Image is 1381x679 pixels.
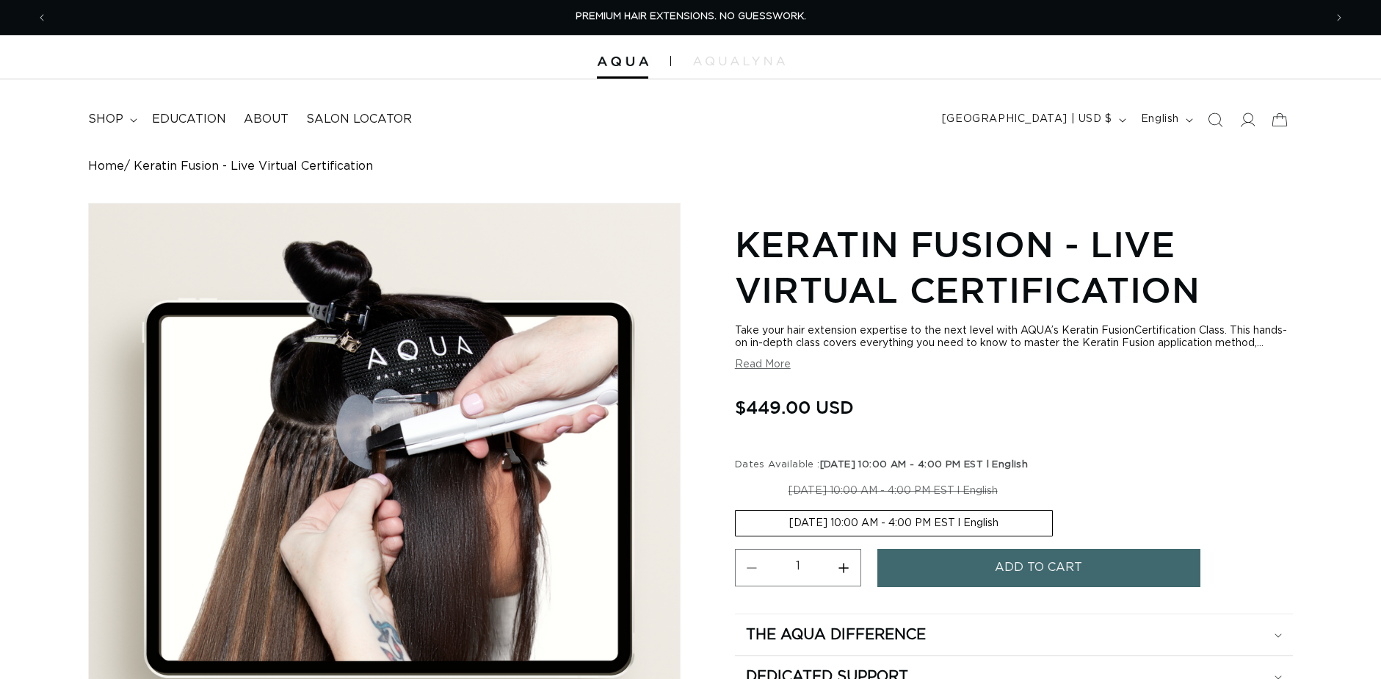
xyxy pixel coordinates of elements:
[746,625,926,644] h2: The Aqua Difference
[1323,4,1355,32] button: Next announcement
[735,614,1293,655] summary: The Aqua Difference
[297,103,421,136] a: Salon Locator
[152,112,226,127] span: Education
[735,510,1053,536] label: [DATE] 10:00 AM - 4:00 PM EST l English
[820,460,1029,470] span: [DATE] 10:00 AM - 4:00 PM EST l English
[26,4,58,32] button: Previous announcement
[877,549,1200,586] button: Add to cart
[735,325,1293,350] div: Take your hair extension expertise to the next level with AQUA’s Keratin FusionCertification Clas...
[735,221,1293,313] h1: Keratin Fusion - Live Virtual Certification
[1132,106,1199,134] button: English
[735,359,791,371] button: Read More
[995,549,1082,586] span: Add to cart
[735,458,1029,473] legend: Dates Available :
[735,478,1051,503] label: [DATE] 10:00 AM - 4:00 PM EST l English
[942,112,1112,127] span: [GEOGRAPHIC_DATA] | USD $
[306,112,412,127] span: Salon Locator
[576,12,806,21] span: PREMIUM HAIR EXTENSIONS. NO GUESSWORK.
[1141,112,1179,127] span: English
[244,112,289,127] span: About
[1199,104,1231,136] summary: Search
[79,103,143,136] summary: shop
[88,112,123,127] span: shop
[933,106,1132,134] button: [GEOGRAPHIC_DATA] | USD $
[88,159,124,173] a: Home
[735,393,854,421] span: $449.00 USD
[597,57,648,67] img: Aqua Hair Extensions
[134,159,373,173] span: Keratin Fusion - Live Virtual Certification
[143,103,235,136] a: Education
[235,103,297,136] a: About
[88,159,1293,173] nav: breadcrumbs
[693,57,785,65] img: aqualyna.com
